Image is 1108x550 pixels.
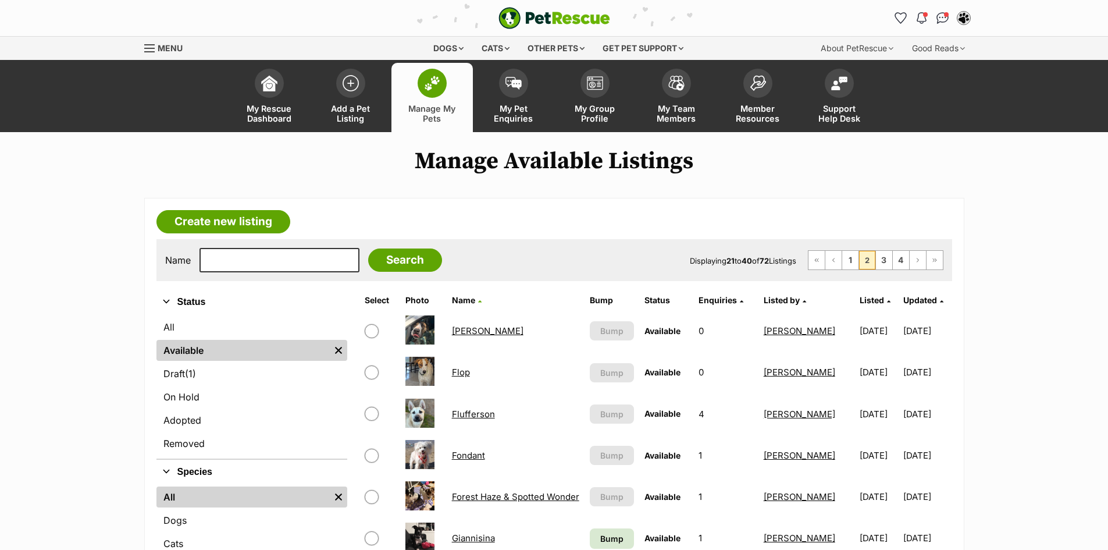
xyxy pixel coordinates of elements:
[452,295,475,305] span: Name
[855,311,902,351] td: [DATE]
[391,63,473,132] a: Manage My Pets
[903,477,950,517] td: [DATE]
[360,291,400,310] th: Select
[910,251,926,269] a: Next page
[760,256,769,265] strong: 72
[842,251,858,269] a: Page 1
[644,367,681,377] span: Available
[424,76,440,91] img: manage-my-pets-icon-02211641906a0b7f246fdf0571729dbe1e7629f14944591b6c1af311fb30b64b.svg
[726,256,735,265] strong: 21
[650,104,703,123] span: My Team Members
[892,9,973,27] ul: Account quick links
[694,394,757,434] td: 4
[644,409,681,418] span: Available
[831,76,847,90] img: help-desk-icon-fdf02630f3aa405de69fd3d07c3f3aa587a6932b1a1747fa1d2bba05be0121f9.svg
[750,75,766,91] img: member-resources-icon-8e73f808a243e03378d46382f2149f9095a855e16c252ad45f914b54edf8863c.svg
[927,251,943,269] a: Last page
[587,76,603,90] img: group-profile-icon-3fa3cf56718a62981997c0bc7e787c4b2cf8bcc04b72c1350f741eb67cf2f40e.svg
[876,251,892,269] a: Page 3
[243,104,295,123] span: My Rescue Dashboard
[600,449,624,462] span: Bump
[519,37,593,60] div: Other pets
[600,325,624,337] span: Bump
[487,104,540,123] span: My Pet Enquiries
[600,367,624,379] span: Bump
[813,37,902,60] div: About PetRescue
[954,9,973,27] button: My account
[859,251,875,269] span: Page 2
[452,325,523,336] a: [PERSON_NAME]
[505,77,522,90] img: pet-enquiries-icon-7e3ad2cf08bfb03b45e93fb7055b45f3efa6380592205ae92323e6603595dc1f.svg
[452,450,485,461] a: Fondant
[156,464,347,480] button: Species
[569,104,621,123] span: My Group Profile
[406,104,458,123] span: Manage My Pets
[600,491,624,503] span: Bump
[717,63,799,132] a: Member Resources
[936,12,949,24] img: chat-41dd97257d64d25036548639549fe6c8038ab92f7586957e7f3b1b290dea8141.svg
[764,533,835,544] a: [PERSON_NAME]
[310,63,391,132] a: Add a Pet Listing
[860,295,884,305] span: Listed
[764,450,835,461] a: [PERSON_NAME]
[156,433,347,454] a: Removed
[498,7,610,29] a: PetRescue
[590,446,634,465] button: Bump
[934,9,952,27] a: Conversations
[640,291,693,310] th: Status
[903,311,950,351] td: [DATE]
[913,9,931,27] button: Notifications
[600,408,624,420] span: Bump
[694,352,757,392] td: 0
[808,250,943,270] nav: Pagination
[585,291,639,310] th: Bump
[644,533,681,543] span: Available
[764,491,835,502] a: [PERSON_NAME]
[343,75,359,91] img: add-pet-listing-icon-0afa8454b4691262ce3f59096e99ab1cd57d4a30225e0717b998d2c9b9846f56.svg
[156,363,347,384] a: Draft
[368,249,442,272] input: Search
[764,325,835,336] a: [PERSON_NAME]
[165,255,191,265] label: Name
[144,37,191,58] a: Menu
[156,210,290,233] a: Create new listing
[156,386,347,407] a: On Hold
[156,340,330,361] a: Available
[229,63,310,132] a: My Rescue Dashboard
[694,435,757,476] td: 1
[156,487,330,508] a: All
[452,409,495,420] a: Flufferson
[690,256,796,265] span: Displaying to of Listings
[958,12,970,24] img: Lynda Smith profile pic
[903,435,950,476] td: [DATE]
[764,409,835,420] a: [PERSON_NAME]
[156,294,347,310] button: Status
[903,394,950,434] td: [DATE]
[855,477,902,517] td: [DATE]
[156,410,347,431] a: Adopted
[156,510,347,531] a: Dogs
[694,311,757,351] td: 0
[590,363,634,382] button: Bump
[893,251,909,269] a: Page 4
[699,295,743,305] a: Enquiries
[158,43,183,53] span: Menu
[668,76,685,91] img: team-members-icon-5396bd8760b3fe7c0b43da4ab00e1e3bb1a5d9ba89233759b79545d2d3fc5d0d.svg
[401,291,446,310] th: Photo
[473,63,554,132] a: My Pet Enquiries
[855,352,902,392] td: [DATE]
[855,394,902,434] td: [DATE]
[813,104,865,123] span: Support Help Desk
[185,367,196,381] span: (1)
[855,435,902,476] td: [DATE]
[699,295,737,305] span: translation missing: en.admin.listings.index.attributes.enquiries
[644,450,681,460] span: Available
[590,404,634,424] button: Bump
[825,251,842,269] a: Previous page
[590,528,634,549] a: Bump
[904,37,973,60] div: Good Reads
[330,487,347,508] a: Remove filter
[156,314,347,459] div: Status
[600,533,624,545] span: Bump
[636,63,717,132] a: My Team Members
